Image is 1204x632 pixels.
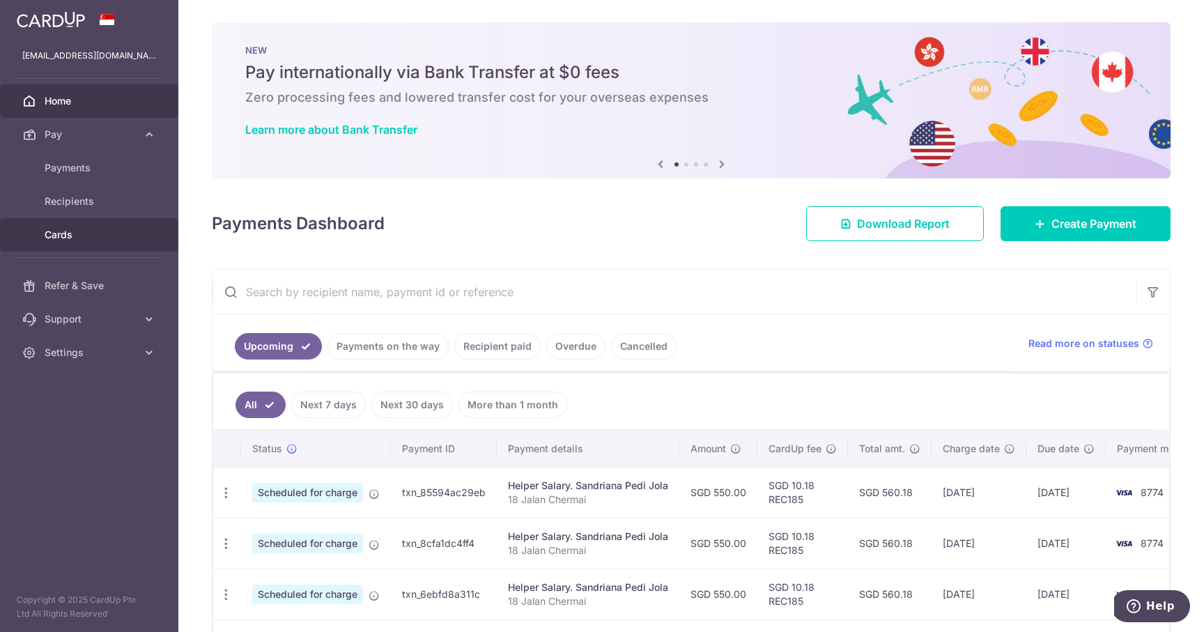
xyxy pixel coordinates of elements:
[245,61,1137,84] h5: Pay internationally via Bank Transfer at $0 fees
[371,392,453,418] a: Next 30 days
[1141,486,1164,498] span: 8774
[508,580,668,594] div: Helper Salary. Sandriana Pedi Jola
[391,467,497,518] td: txn_85594ac29eb
[1028,337,1153,350] a: Read more on statuses
[1026,467,1106,518] td: [DATE]
[611,333,677,360] a: Cancelled
[1114,590,1190,625] iframe: Opens a widget where you can find more information
[291,392,366,418] a: Next 7 days
[1110,484,1138,501] img: Bank Card
[458,392,567,418] a: More than 1 month
[757,467,848,518] td: SGD 10.18 REC185
[252,534,363,553] span: Scheduled for charge
[252,483,363,502] span: Scheduled for charge
[235,333,322,360] a: Upcoming
[45,346,137,360] span: Settings
[1110,535,1138,552] img: Bank Card
[806,206,984,241] a: Download Report
[848,467,932,518] td: SGD 560.18
[212,22,1171,178] img: Bank transfer banner
[857,215,950,232] span: Download Report
[45,312,137,326] span: Support
[1028,337,1139,350] span: Read more on statuses
[1110,586,1138,603] img: Bank Card
[212,211,385,236] h4: Payments Dashboard
[679,467,757,518] td: SGD 550.00
[497,431,679,467] th: Payment details
[245,89,1137,106] h6: Zero processing fees and lowered transfer cost for your overseas expenses
[45,161,137,175] span: Payments
[245,123,417,137] a: Learn more about Bank Transfer
[1001,206,1171,241] a: Create Payment
[508,530,668,544] div: Helper Salary. Sandriana Pedi Jola
[508,493,668,507] p: 18 Jalan Chermai
[508,594,668,608] p: 18 Jalan Chermai
[45,194,137,208] span: Recipients
[848,569,932,619] td: SGD 560.18
[454,333,541,360] a: Recipient paid
[391,431,497,467] th: Payment ID
[252,585,363,604] span: Scheduled for charge
[1026,569,1106,619] td: [DATE]
[213,270,1136,314] input: Search by recipient name, payment id or reference
[327,333,449,360] a: Payments on the way
[1026,518,1106,569] td: [DATE]
[17,11,85,28] img: CardUp
[1051,215,1136,232] span: Create Payment
[391,569,497,619] td: txn_6ebfd8a311c
[1141,537,1164,549] span: 8774
[508,479,668,493] div: Helper Salary. Sandriana Pedi Jola
[22,49,156,63] p: [EMAIL_ADDRESS][DOMAIN_NAME]
[848,518,932,569] td: SGD 560.18
[252,442,282,456] span: Status
[1141,588,1164,600] span: 8774
[45,228,137,242] span: Cards
[1037,442,1079,456] span: Due date
[45,128,137,141] span: Pay
[546,333,605,360] a: Overdue
[391,518,497,569] td: txn_8cfa1dc4ff4
[769,442,821,456] span: CardUp fee
[859,442,905,456] span: Total amt.
[932,518,1026,569] td: [DATE]
[757,569,848,619] td: SGD 10.18 REC185
[757,518,848,569] td: SGD 10.18 REC185
[690,442,726,456] span: Amount
[943,442,1000,456] span: Charge date
[245,45,1137,56] p: NEW
[679,518,757,569] td: SGD 550.00
[45,94,137,108] span: Home
[508,544,668,557] p: 18 Jalan Chermai
[679,569,757,619] td: SGD 550.00
[932,467,1026,518] td: [DATE]
[932,569,1026,619] td: [DATE]
[236,392,286,418] a: All
[45,279,137,293] span: Refer & Save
